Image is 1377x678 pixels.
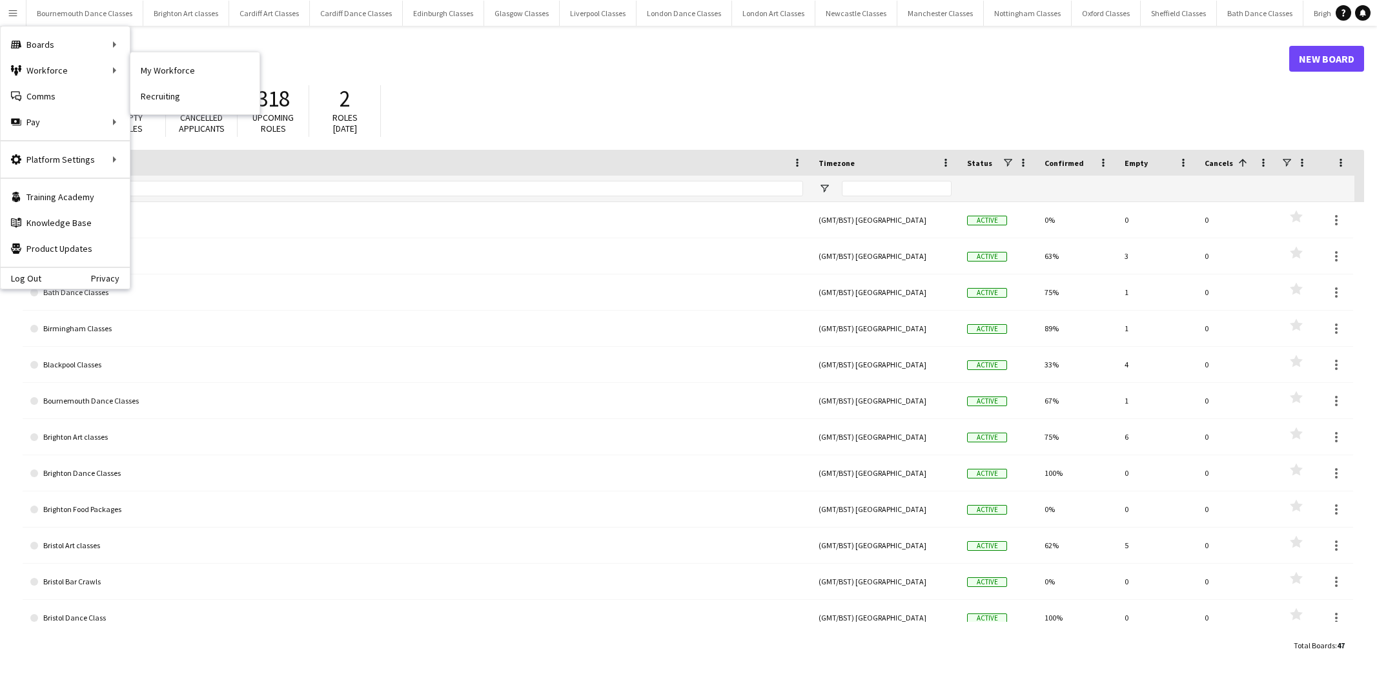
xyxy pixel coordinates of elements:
[1337,641,1345,650] span: 47
[732,1,815,26] button: London Art Classes
[332,112,358,134] span: Roles [DATE]
[1197,202,1277,238] div: 0
[811,419,959,455] div: (GMT/BST) [GEOGRAPHIC_DATA]
[967,360,1007,370] span: Active
[1117,528,1197,563] div: 5
[30,347,803,383] a: Blackpool Classes
[560,1,637,26] button: Liverpool Classes
[637,1,732,26] button: London Dance Classes
[1294,641,1335,650] span: Total Boards
[1197,347,1277,382] div: 0
[819,158,855,168] span: Timezone
[252,112,294,134] span: Upcoming roles
[1037,455,1117,491] div: 100%
[967,613,1007,623] span: Active
[1217,1,1303,26] button: Bath Dance Classes
[1037,274,1117,310] div: 75%
[143,1,229,26] button: Brighton Art classes
[967,469,1007,478] span: Active
[1,273,41,283] a: Log Out
[30,600,803,636] a: Bristol Dance Class
[811,600,959,635] div: (GMT/BST) [GEOGRAPHIC_DATA]
[130,83,260,109] a: Recruiting
[179,112,225,134] span: Cancelled applicants
[30,491,803,528] a: Brighton Food Packages
[310,1,403,26] button: Cardiff Dance Classes
[1197,564,1277,599] div: 0
[1205,158,1233,168] span: Cancels
[1117,274,1197,310] div: 1
[1197,491,1277,527] div: 0
[1,57,130,83] div: Workforce
[1,236,130,262] a: Product Updates
[967,396,1007,406] span: Active
[1197,274,1277,310] div: 0
[1117,455,1197,491] div: 0
[1117,600,1197,635] div: 0
[811,455,959,491] div: (GMT/BST) [GEOGRAPHIC_DATA]
[811,347,959,382] div: (GMT/BST) [GEOGRAPHIC_DATA]
[1037,491,1117,527] div: 0%
[340,85,351,113] span: 2
[1,83,130,109] a: Comms
[819,183,830,194] button: Open Filter Menu
[1037,564,1117,599] div: 0%
[1197,419,1277,455] div: 0
[30,419,803,455] a: Brighton Art classes
[967,288,1007,298] span: Active
[30,564,803,600] a: Bristol Bar Crawls
[23,49,1289,68] h1: Boards
[811,274,959,310] div: (GMT/BST) [GEOGRAPHIC_DATA]
[811,564,959,599] div: (GMT/BST) [GEOGRAPHIC_DATA]
[30,238,803,274] a: Bath Art Classes
[984,1,1072,26] button: Nottingham Classes
[1289,46,1364,72] a: New Board
[1037,311,1117,346] div: 89%
[1117,347,1197,382] div: 4
[30,311,803,347] a: Birmingham Classes
[1141,1,1217,26] button: Sheffield Classes
[1037,383,1117,418] div: 67%
[1,32,130,57] div: Boards
[1037,600,1117,635] div: 100%
[26,1,143,26] button: Bournemouth Dance Classes
[967,433,1007,442] span: Active
[91,273,130,283] a: Privacy
[1294,633,1345,658] div: :
[30,202,803,238] a: Bar Crawls
[1037,528,1117,563] div: 62%
[1197,311,1277,346] div: 0
[130,57,260,83] a: My Workforce
[1,210,130,236] a: Knowledge Base
[1072,1,1141,26] button: Oxford Classes
[967,158,992,168] span: Status
[967,324,1007,334] span: Active
[30,383,803,419] a: Bournemouth Dance Classes
[811,383,959,418] div: (GMT/BST) [GEOGRAPHIC_DATA]
[1117,564,1197,599] div: 0
[967,541,1007,551] span: Active
[54,181,803,196] input: Board name Filter Input
[1117,383,1197,418] div: 1
[1117,202,1197,238] div: 0
[967,505,1007,515] span: Active
[30,455,803,491] a: Brighton Dance Classes
[1037,238,1117,274] div: 63%
[1125,158,1148,168] span: Empty
[403,1,484,26] button: Edinburgh Classes
[811,491,959,527] div: (GMT/BST) [GEOGRAPHIC_DATA]
[1197,528,1277,563] div: 0
[484,1,560,26] button: Glasgow Classes
[229,1,310,26] button: Cardiff Art Classes
[1117,238,1197,274] div: 3
[1197,383,1277,418] div: 0
[1117,491,1197,527] div: 0
[1037,419,1117,455] div: 75%
[1037,202,1117,238] div: 0%
[1,184,130,210] a: Training Academy
[1037,347,1117,382] div: 33%
[967,577,1007,587] span: Active
[811,311,959,346] div: (GMT/BST) [GEOGRAPHIC_DATA]
[30,528,803,564] a: Bristol Art classes
[1117,311,1197,346] div: 1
